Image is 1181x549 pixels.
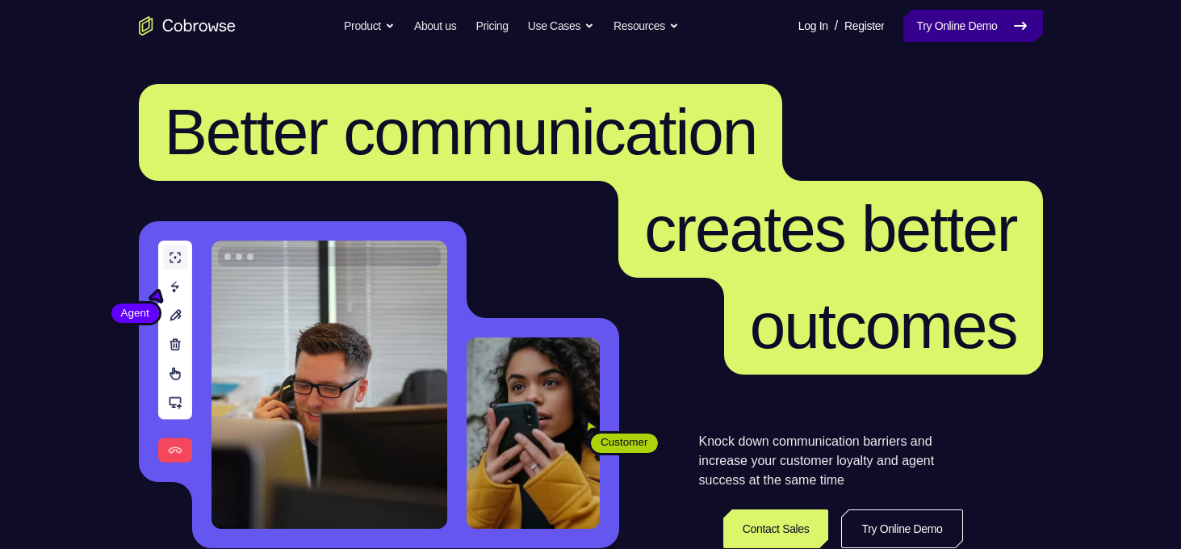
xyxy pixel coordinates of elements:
[841,509,962,548] a: Try Online Demo
[699,432,963,490] p: Knock down communication barriers and increase your customer loyalty and agent success at the sam...
[528,10,594,42] button: Use Cases
[835,16,838,36] span: /
[798,10,828,42] a: Log In
[903,10,1042,42] a: Try Online Demo
[344,10,395,42] button: Product
[475,10,508,42] a: Pricing
[211,241,447,529] img: A customer support agent talking on the phone
[414,10,456,42] a: About us
[750,290,1017,362] span: outcomes
[467,337,600,529] img: A customer holding their phone
[844,10,884,42] a: Register
[644,193,1016,265] span: creates better
[139,16,236,36] a: Go to the home page
[165,96,757,168] span: Better communication
[723,509,829,548] a: Contact Sales
[614,10,679,42] button: Resources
